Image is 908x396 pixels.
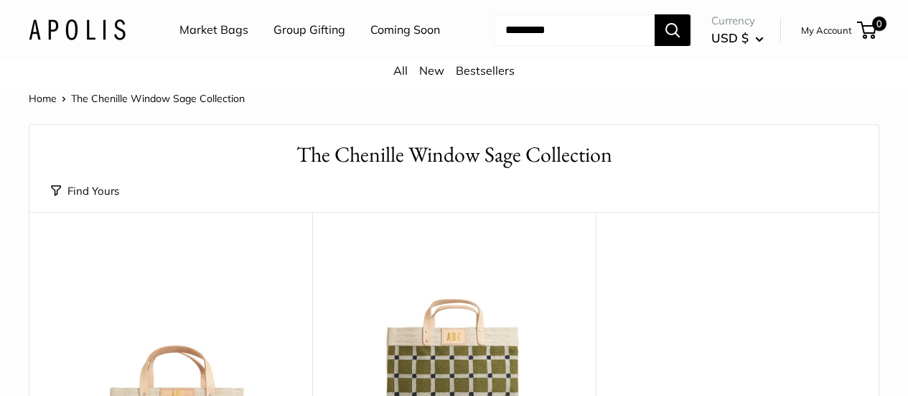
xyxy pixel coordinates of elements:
a: Coming Soon [370,19,440,41]
a: All [393,63,408,78]
button: Find Yours [51,181,119,201]
nav: Breadcrumb [29,89,245,108]
img: Apolis [29,19,126,40]
button: USD $ [711,27,764,50]
a: New [419,63,444,78]
a: Market Bags [179,19,248,41]
span: The Chenille Window Sage Collection [71,92,245,105]
a: 0 [858,22,876,39]
span: USD $ [711,30,749,45]
a: Group Gifting [273,19,345,41]
span: 0 [872,17,886,31]
h1: The Chenille Window Sage Collection [51,139,857,170]
a: Home [29,92,57,105]
a: Bestsellers [456,63,515,78]
a: My Account [801,22,852,39]
input: Search... [494,14,655,46]
span: Currency [711,11,764,31]
button: Search [655,14,691,46]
